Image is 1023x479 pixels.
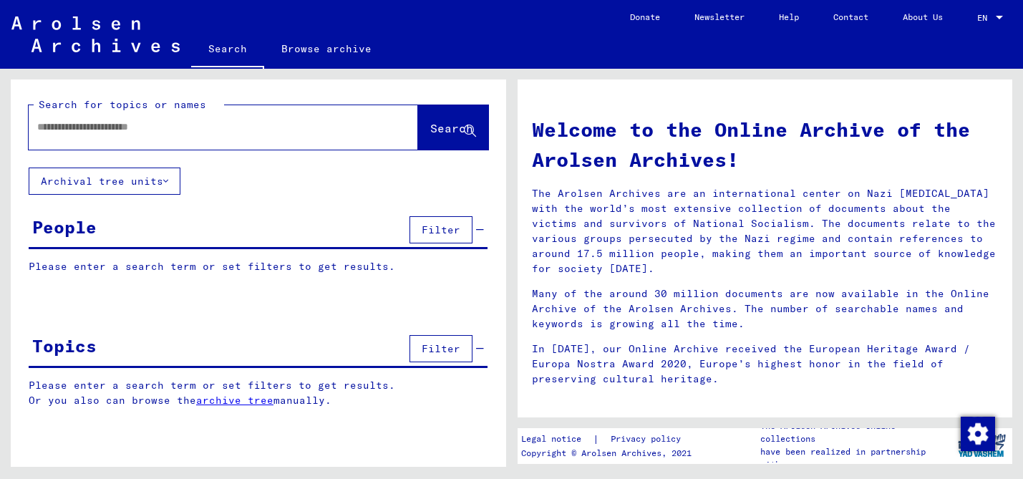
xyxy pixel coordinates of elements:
a: archive tree [196,394,273,407]
p: Please enter a search term or set filters to get results. Or you also can browse the manually. [29,378,488,408]
button: Search [418,105,488,150]
a: Privacy policy [599,432,698,447]
mat-label: Search for topics or names [39,98,206,111]
button: Archival tree units [29,168,180,195]
div: | [521,432,698,447]
div: Topics [32,333,97,359]
a: Search [191,32,264,69]
button: Filter [409,216,472,243]
span: Filter [422,342,460,355]
img: Arolsen_neg.svg [11,16,180,52]
p: The Arolsen Archives online collections [760,420,950,445]
span: Search [430,121,473,135]
p: Please enter a search term or set filters to get results. [29,259,488,274]
p: In [DATE], our Online Archive received the European Heritage Award / Europa Nostra Award 2020, Eu... [532,342,999,387]
img: Change consent [961,417,995,451]
span: Filter [422,223,460,236]
p: Many of the around 30 million documents are now available in the Online Archive of the Arolsen Ar... [532,286,999,332]
span: EN [977,13,993,23]
button: Filter [409,335,472,362]
p: The Arolsen Archives are an international center on Nazi [MEDICAL_DATA] with the world’s most ext... [532,186,999,276]
a: Legal notice [521,432,593,447]
p: have been realized in partnership with [760,445,950,471]
p: Copyright © Arolsen Archives, 2021 [521,447,698,460]
a: Browse archive [264,32,389,66]
div: People [32,214,97,240]
h1: Welcome to the Online Archive of the Arolsen Archives! [532,115,999,175]
img: yv_logo.png [955,427,1009,463]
